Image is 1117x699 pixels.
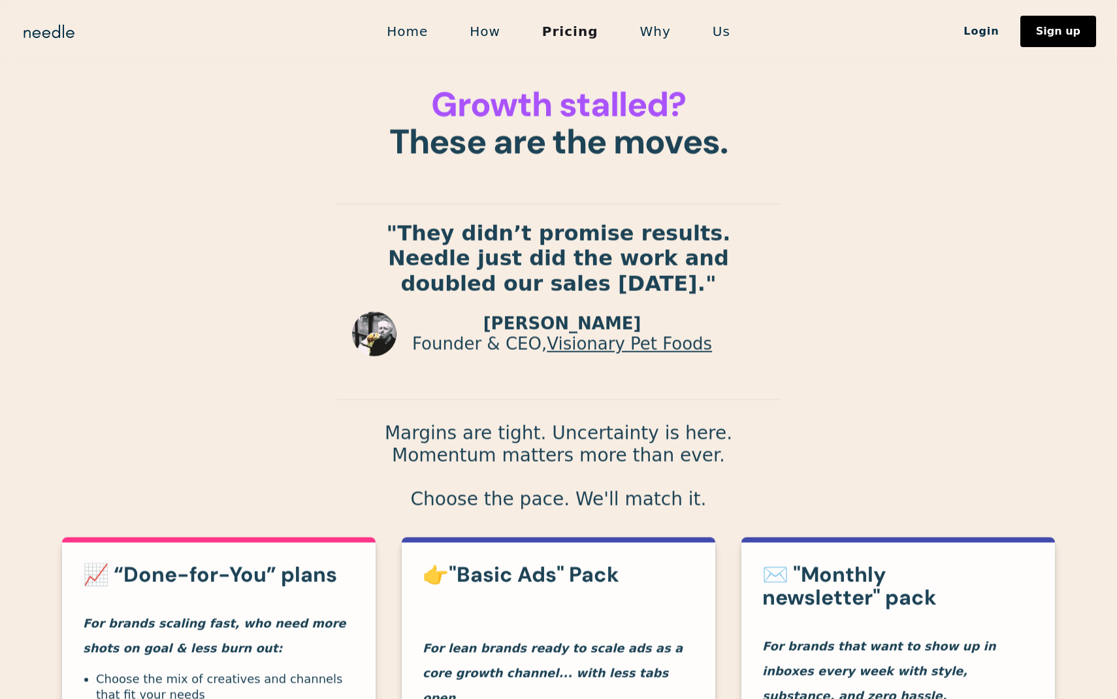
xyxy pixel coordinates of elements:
h3: ✉️ "Monthly newsletter" pack [762,564,1034,609]
span: Growth stalled? [431,82,685,127]
strong: "They didn’t promise results. Needle just did the work and doubled our sales [DATE]." [387,221,731,296]
p: Margins are tight. Uncertainty is here. Momentum matters more than ever. Choose the pace. We'll m... [336,422,781,509]
div: Sign up [1036,26,1080,37]
strong: 👉"Basic Ads" Pack [423,561,619,588]
a: How [449,18,521,45]
p: [PERSON_NAME] [412,314,712,334]
a: Pricing [521,18,619,45]
h1: These are the moves. [336,86,781,161]
h3: 📈 “Done-for-You” plans [83,564,355,587]
a: Sign up [1020,16,1096,47]
em: For brands scaling fast, who need more shots on goal & less burn out: [83,617,346,655]
a: Why [619,18,692,45]
a: Us [692,18,751,45]
p: Founder & CEO, [412,334,712,354]
a: Home [366,18,449,45]
a: Visionary Pet Foods [547,334,712,354]
a: Login [943,20,1020,43]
